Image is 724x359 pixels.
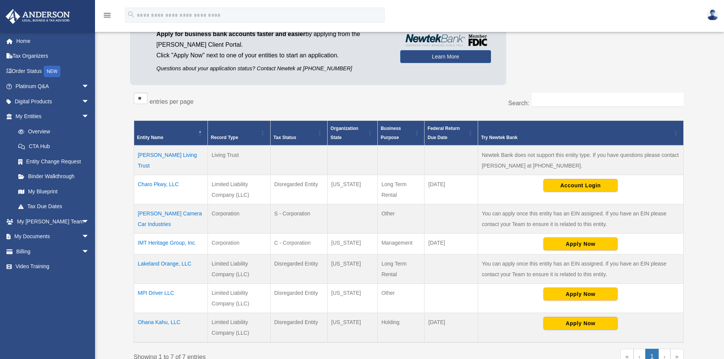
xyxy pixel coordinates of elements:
a: Learn More [400,50,491,63]
p: Questions about your application status? Contact Newtek at [PHONE_NUMBER] [157,64,389,73]
td: [US_STATE] [327,313,377,343]
a: Overview [11,124,93,139]
td: C - Corporation [270,234,327,255]
td: Long Term Rental [377,255,424,284]
td: [PERSON_NAME] Camera Car Industries [134,204,208,234]
td: You can apply once this entity has an EIN assigned. If you have an EIN please contact your Team t... [478,255,683,284]
a: My [PERSON_NAME] Teamarrow_drop_down [5,214,101,229]
td: Living Trust [208,145,270,175]
td: S - Corporation [270,204,327,234]
div: NEW [44,66,60,77]
a: Home [5,33,101,49]
th: Entity Name: Activate to invert sorting [134,121,208,146]
td: [PERSON_NAME] Living Trust [134,145,208,175]
span: Apply for business bank accounts faster and easier [157,31,306,37]
a: menu [103,13,112,20]
a: My Blueprint [11,184,97,199]
a: Entity Change Request [11,154,97,169]
a: Binder Walkthrough [11,169,97,184]
td: [DATE] [425,234,478,255]
td: [DATE] [425,313,478,343]
span: Business Purpose [381,126,401,140]
td: Other [377,284,424,313]
span: arrow_drop_down [82,244,97,259]
td: IMT Heritage Group, Inc. [134,234,208,255]
p: by applying from the [PERSON_NAME] Client Portal. [157,29,389,50]
td: Corporation [208,234,270,255]
a: My Entitiesarrow_drop_down [5,109,97,124]
span: Record Type [211,135,238,140]
i: search [127,10,135,19]
a: Tax Organizers [5,49,101,64]
td: Disregarded Entity [270,255,327,284]
td: Long Term Rental [377,175,424,204]
td: [DATE] [425,175,478,204]
a: Video Training [5,259,101,274]
td: You can apply once this entity has an EIN assigned. If you have an EIN please contact your Team t... [478,204,683,234]
img: Anderson Advisors Platinum Portal [3,9,72,24]
a: Platinum Q&Aarrow_drop_down [5,79,101,94]
th: Try Newtek Bank : Activate to sort [478,121,683,146]
td: [US_STATE] [327,175,377,204]
img: NewtekBankLogoSM.png [404,34,487,46]
a: Account Login [543,182,618,188]
td: Ohana Kahu, LLC [134,313,208,343]
td: Newtek Bank does not support this entity type. If you have questions please contact [PERSON_NAME]... [478,145,683,175]
th: Organization State: Activate to sort [327,121,377,146]
td: Limited Liability Company (LLC) [208,255,270,284]
a: Tax Due Dates [11,199,97,214]
td: Corporation [208,204,270,234]
a: Order StatusNEW [5,63,101,79]
i: menu [103,11,112,20]
span: arrow_drop_down [82,109,97,125]
td: [US_STATE] [327,255,377,284]
button: Apply Now [543,237,618,250]
span: arrow_drop_down [82,214,97,229]
span: Tax Status [274,135,296,140]
td: Lakeland Orange, LLC [134,255,208,284]
td: [US_STATE] [327,284,377,313]
label: Search: [508,100,529,106]
a: Billingarrow_drop_down [5,244,101,259]
th: Record Type: Activate to sort [208,121,270,146]
button: Account Login [543,179,618,192]
button: Apply Now [543,317,618,330]
th: Federal Return Due Date: Activate to sort [425,121,478,146]
td: [US_STATE] [327,234,377,255]
td: Limited Liability Company (LLC) [208,284,270,313]
td: Other [377,204,424,234]
td: Limited Liability Company (LLC) [208,313,270,343]
button: Apply Now [543,288,618,300]
th: Tax Status: Activate to sort [270,121,327,146]
th: Business Purpose: Activate to sort [377,121,424,146]
a: My Documentsarrow_drop_down [5,229,101,244]
span: arrow_drop_down [82,79,97,95]
span: arrow_drop_down [82,94,97,109]
td: Management [377,234,424,255]
a: CTA Hub [11,139,97,154]
a: Digital Productsarrow_drop_down [5,94,101,109]
td: Limited Liability Company (LLC) [208,175,270,204]
div: Try Newtek Bank [481,133,672,142]
td: Holding [377,313,424,343]
td: Disregarded Entity [270,284,327,313]
span: arrow_drop_down [82,229,97,245]
p: Click "Apply Now" next to one of your entities to start an application. [157,50,389,61]
td: Disregarded Entity [270,175,327,204]
td: Charo Pkwy, LLC [134,175,208,204]
span: Federal Return Due Date [428,126,460,140]
td: MPI Driver LLC [134,284,208,313]
img: User Pic [707,9,718,21]
span: Organization State [331,126,358,140]
label: entries per page [150,98,194,105]
span: Entity Name [137,135,163,140]
td: Disregarded Entity [270,313,327,343]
